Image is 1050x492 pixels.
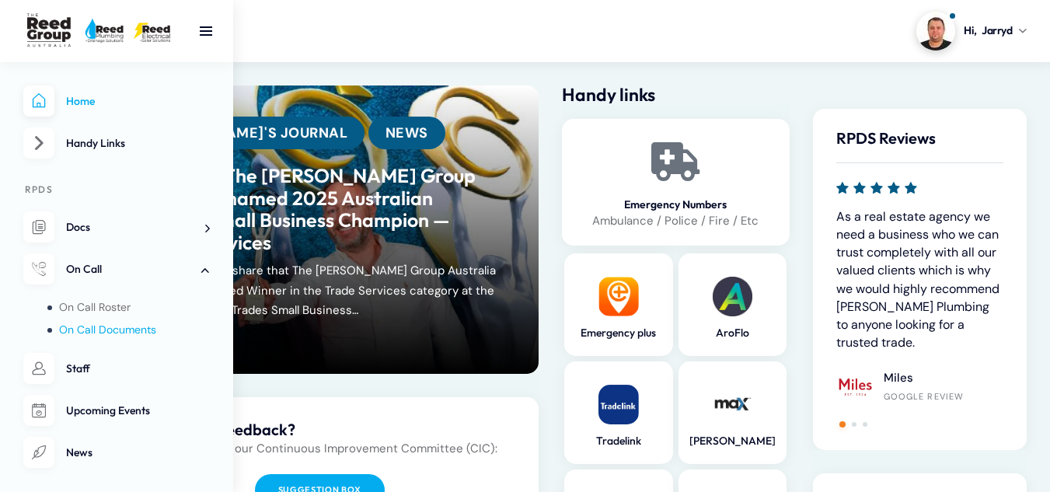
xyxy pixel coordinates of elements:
[656,142,695,181] a: Emergency Numbers
[141,165,498,253] a: We Won! The [PERSON_NAME] Group Australia named 2025 Australian Trades Small Business Champion — ...
[59,323,156,337] span: On Call Documents
[187,420,295,439] span: Got Feedback?
[23,253,210,285] a: On Call
[66,220,90,234] span: Docs
[572,198,780,211] a: Emergency Numbers
[572,326,665,340] a: Emergency plus
[916,12,955,51] img: Profile picture of Jarryd Shelley
[23,395,210,427] a: Upcoming Events
[23,437,210,469] a: News
[863,422,867,427] span: Go to slide 3
[23,353,210,385] a: Staff
[964,23,976,39] span: Hi,
[23,12,179,49] img: RPDS Portal
[916,12,1027,51] a: Profile picture of Jarryd ShelleyHi,Jarryd
[368,117,445,149] a: News
[47,297,210,317] a: On Call Roster
[982,23,1012,39] span: Jarryd
[187,439,504,458] p: Contact our Continuous Improvement Committee (CIC):
[66,94,95,108] span: Home
[66,361,90,375] span: Staff
[686,326,779,340] a: AroFlo
[124,117,365,149] a: [PERSON_NAME]'s Journal
[836,128,936,148] span: RPDS Reviews
[47,319,210,340] a: On Call Documents
[23,127,210,159] a: Handy Links
[66,403,150,417] span: Upcoming Events
[1003,316,1041,353] img: Chao Ping Huang
[572,434,665,448] a: Tradelink
[66,262,102,276] span: On Call
[59,300,131,314] span: On Call Roster
[23,85,210,117] a: Home
[66,136,125,150] span: Handy Links
[572,211,780,230] p: Ambulance / Police / Fire / Etc
[66,445,92,459] span: News
[836,208,1003,352] p: As a real estate agency we need a business who we can trust completely with all our valued client...
[836,368,874,405] img: Miles
[884,371,964,386] h4: Miles
[686,434,779,448] a: [PERSON_NAME]
[562,85,790,103] h2: Handy links
[839,421,846,427] span: Go to slide 1
[884,391,964,402] div: Google Review
[852,422,856,427] span: Go to slide 2
[23,211,210,243] a: Docs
